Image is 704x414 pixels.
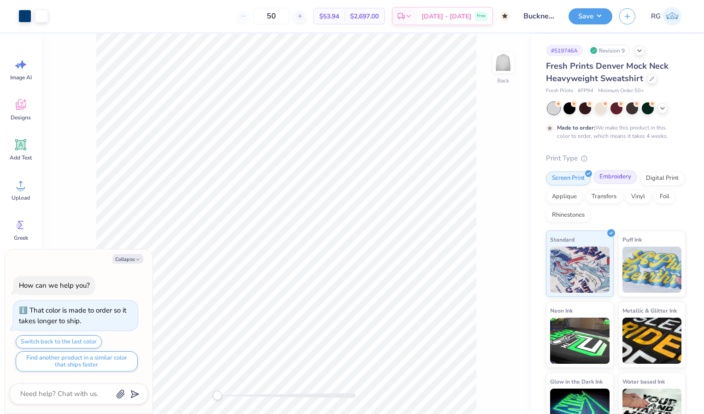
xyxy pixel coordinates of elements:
[494,53,512,72] img: Back
[213,391,222,400] div: Accessibility label
[622,247,682,293] img: Puff Ink
[569,8,612,24] button: Save
[654,190,675,204] div: Foil
[516,7,562,25] input: Untitled Design
[16,335,102,349] button: Switch back to the last color
[546,87,573,95] span: Fresh Prints
[622,377,665,386] span: Water based Ink
[598,87,644,95] span: Minimum Order: 50 +
[593,170,637,184] div: Embroidery
[550,306,573,315] span: Neon Ink
[651,11,661,22] span: RG
[350,12,379,21] span: $2,697.00
[112,254,143,264] button: Collapse
[647,7,686,25] a: RG
[640,172,685,185] div: Digital Print
[557,124,670,140] div: We make this product in this color to order, which means it takes 4 weeks.
[12,194,30,201] span: Upload
[586,190,622,204] div: Transfers
[622,235,642,244] span: Puff Ink
[663,7,681,25] img: Rinah Gallo
[477,13,486,19] span: Free
[546,60,669,84] span: Fresh Prints Denver Mock Neck Heavyweight Sweatshirt
[11,114,31,121] span: Designs
[546,208,591,222] div: Rhinestones
[587,45,630,56] div: Revision 9
[253,8,289,24] input: – –
[546,45,583,56] div: # 519746A
[550,235,575,244] span: Standard
[422,12,471,21] span: [DATE] - [DATE]
[550,377,603,386] span: Glow in the Dark Ink
[14,234,28,242] span: Greek
[497,77,509,85] div: Back
[546,172,591,185] div: Screen Print
[622,306,677,315] span: Metallic & Glitter Ink
[550,247,610,293] img: Standard
[319,12,339,21] span: $53.94
[578,87,593,95] span: # FP94
[19,306,126,325] div: That color is made to order so it takes longer to ship.
[625,190,651,204] div: Vinyl
[10,154,32,161] span: Add Text
[622,318,682,364] img: Metallic & Glitter Ink
[550,318,610,364] img: Neon Ink
[557,124,595,131] strong: Made to order:
[10,74,32,81] span: Image AI
[16,351,138,372] button: Find another product in a similar color that ships faster
[546,153,686,164] div: Print Type
[546,190,583,204] div: Applique
[19,281,90,290] div: How can we help you?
